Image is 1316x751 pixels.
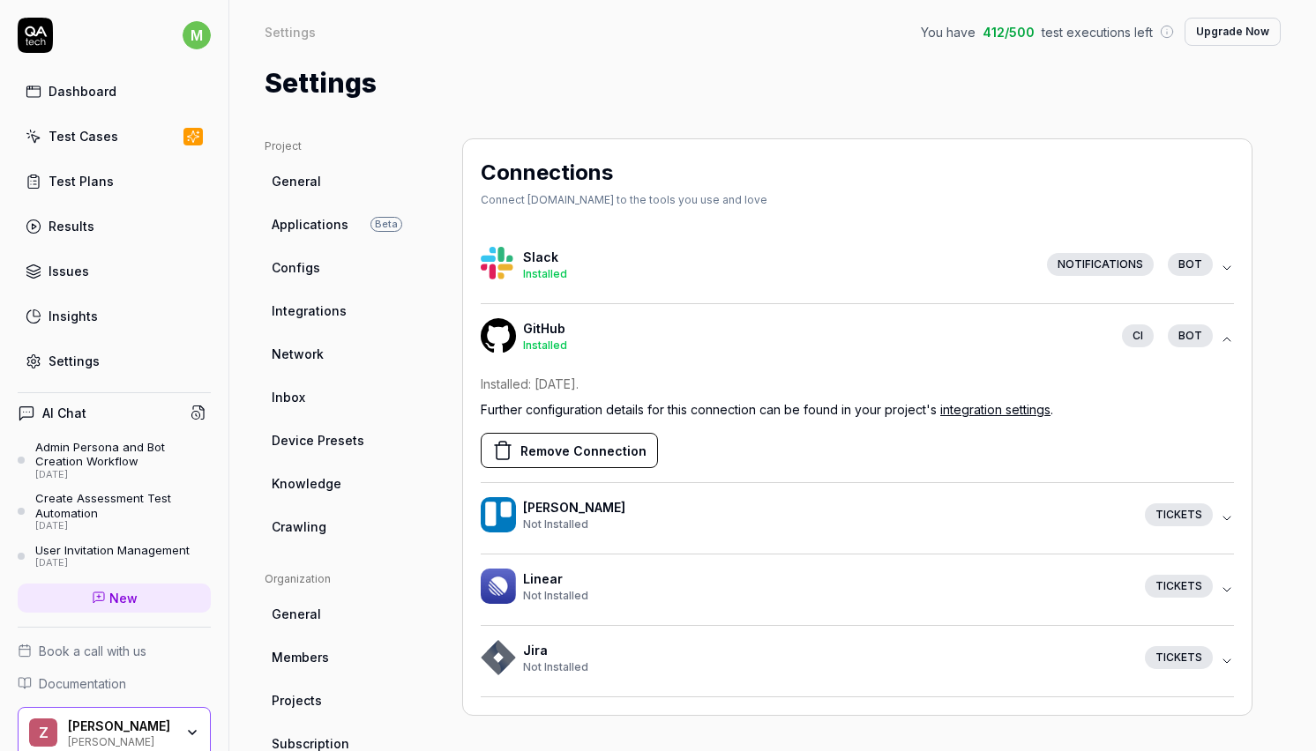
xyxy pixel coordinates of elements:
div: [DATE] [35,520,211,532]
span: . [1051,402,1053,417]
span: 412 / 500 [983,23,1035,41]
div: bot [1168,253,1213,276]
h4: GitHub [523,319,1108,338]
img: Hackoffice [481,247,516,282]
span: New [109,589,138,607]
a: Insights [18,299,211,333]
button: Upgrade Now [1185,18,1281,46]
span: Projects [272,691,322,710]
span: Documentation [39,674,126,693]
a: Inbox [265,381,434,413]
h4: Linear [523,569,1131,588]
a: Test Plans [18,164,211,198]
div: Project [265,138,434,154]
span: General [272,172,321,190]
span: Crawling [272,517,326,536]
div: Notifications [1047,253,1154,276]
a: Knowledge [265,467,434,500]
a: Network [265,338,434,370]
span: Applications [272,215,348,234]
span: Integrations [272,301,347,320]
p: Installed: . [481,375,1234,393]
div: User Invitation Management [35,543,190,557]
a: integration settings [940,402,1051,417]
a: Settings [18,344,211,378]
div: Organization [265,571,434,587]
div: [DATE] [35,557,190,569]
p: Further configuration details for this connection can be found in your project's [481,400,1234,419]
span: Installed [523,267,567,280]
a: Projects [265,684,434,717]
button: Remove Connection [481,433,658,468]
div: Test Cases [49,127,118,145]
div: Issues [49,262,89,280]
a: Issues [18,254,211,288]
h4: [PERSON_NAME] [523,498,1131,517]
span: Not Installed [523,589,588,602]
button: HackofficeSlackInstalledNotificationsbot [481,233,1234,303]
time: [DATE] [535,376,576,391]
h4: Slack [523,248,1033,266]
button: m [183,18,211,53]
div: bot [1168,324,1213,347]
div: Settings [49,352,100,370]
span: Beta [370,217,402,232]
span: m [183,21,211,49]
h4: AI Chat [42,404,86,422]
a: Crawling [265,510,434,543]
h2: Connections [481,157,613,189]
a: User Invitation Management[DATE] [18,543,211,569]
div: Tickets [1145,646,1213,669]
div: Tickets [1145,575,1213,598]
a: Book a call with us [18,642,211,660]
span: Device Presets [272,431,364,450]
span: Z [29,718,57,747]
a: Documentation [18,674,211,693]
div: [DATE] [35,469,211,481]
span: General [272,605,321,623]
a: ApplicationsBeta [265,208,434,241]
span: Inbox [272,388,305,406]
div: HackofficeGitHubInstalledCIbot [481,375,1234,482]
span: Network [272,345,324,363]
span: Not Installed [523,660,588,673]
img: Hackoffice [481,640,516,675]
span: test executions left [1042,23,1153,41]
img: Hackoffice [481,497,516,532]
span: Members [272,648,329,666]
span: Installed [523,338,567,352]
a: General [265,165,434,197]
a: Results [18,209,211,243]
a: Configs [265,251,434,284]
div: Dashboard [49,82,116,100]
button: HackofficeGitHubInstalledCIbot [481,304,1234,375]
div: Insights [49,307,98,325]
img: Hackoffice [481,318,516,353]
h4: Jira [523,641,1131,659]
a: Members [265,641,434,673]
a: General [265,598,434,630]
div: Test Plans [49,172,114,190]
div: Zell [68,718,174,734]
button: Hackoffice[PERSON_NAME]Not InstalledTickets [481,483,1234,554]
div: Tickets [1145,503,1213,526]
a: Dashboard [18,74,211,108]
a: Test Cases [18,119,211,153]
img: Hackoffice [481,569,516,604]
span: Knowledge [272,474,341,493]
div: [PERSON_NAME] [68,733,174,747]
a: Device Presets [265,424,434,457]
a: New [18,584,211,613]
span: Configs [272,258,320,277]
a: Admin Persona and Bot Creation Workflow[DATE] [18,440,211,480]
span: Not Installed [523,517,588,531]
span: Book a call with us [39,642,146,660]
h1: Settings [265,63,377,103]
a: Create Assessment Test Automation[DATE] [18,491,211,532]
div: Admin Persona and Bot Creation Workflow [35,440,211,469]
button: HackofficeLinearNot InstalledTickets [481,554,1234,625]
div: Results [49,217,94,235]
a: Integrations [265,294,434,327]
span: You have [921,23,976,41]
div: CI [1122,324,1154,347]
